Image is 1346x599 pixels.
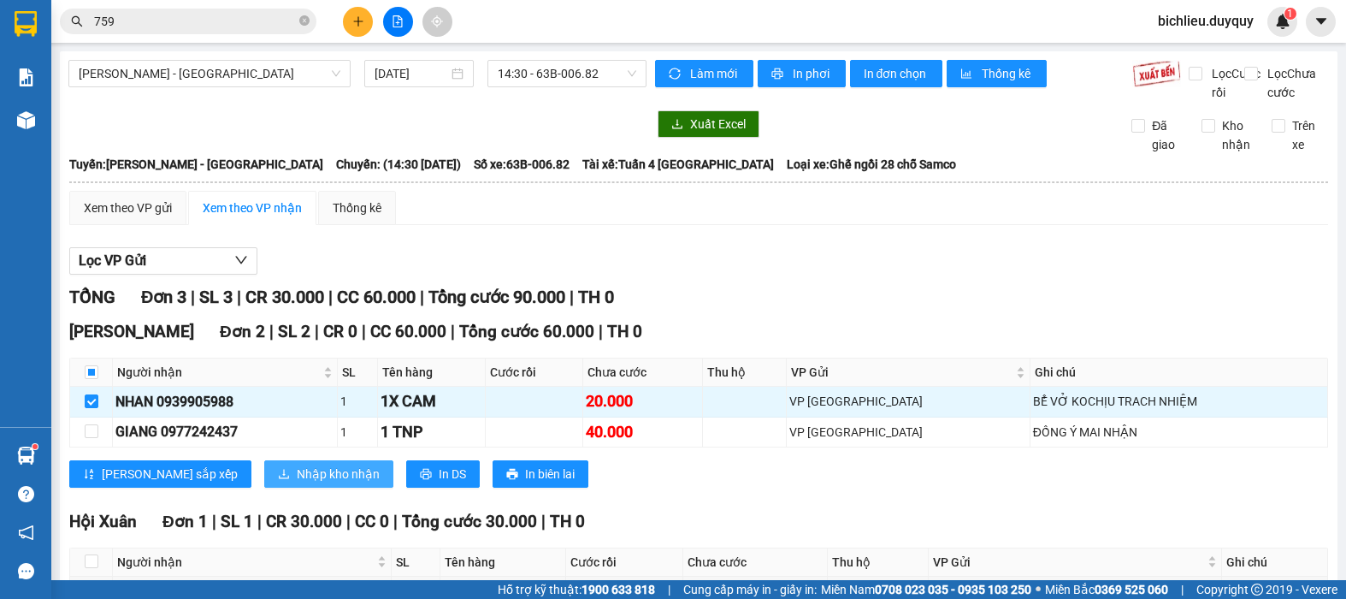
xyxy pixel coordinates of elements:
span: Cung cấp máy in - giấy in: [683,580,817,599]
b: Tuyến: [PERSON_NAME] - [GEOGRAPHIC_DATA] [69,157,323,171]
span: Loại xe: Ghế ngồi 28 chỗ Samco [787,155,956,174]
span: Đã giao [1145,116,1189,154]
div: 40.000 [586,420,700,444]
img: warehouse-icon [17,447,35,465]
span: CR 0 [323,322,357,341]
span: CR 30.000 [266,512,342,531]
span: Tổng cước 90.000 [428,287,565,307]
span: | [257,512,262,531]
sup: 1 [1284,8,1296,20]
button: bar-chartThống kê [947,60,1047,87]
span: printer [420,468,432,482]
input: Tìm tên, số ĐT hoặc mã đơn [94,12,296,31]
span: message [18,563,34,579]
span: Số xe: 63B-006.82 [474,155,570,174]
td: VP Sài Gòn [787,387,1030,417]
span: | [315,322,319,341]
img: icon-new-feature [1275,14,1290,29]
th: Ghi chú [1222,549,1328,577]
span: Tổng cước 30.000 [402,512,537,531]
span: Hồ Chí Minh - Mỹ Tho [79,61,340,86]
span: aim [431,15,443,27]
span: Tài xế: Tuấn 4 [GEOGRAPHIC_DATA] [582,155,774,174]
span: close-circle [299,14,310,30]
div: Thống kê [333,199,381,217]
div: ĐỒNG Ý MAI NHẬN [1033,423,1325,442]
div: VP [GEOGRAPHIC_DATA] [789,423,1027,442]
span: Đơn 1 [162,512,208,531]
th: Cước rồi [566,549,683,577]
th: Tên hàng [378,359,486,387]
span: bichlieu.duyquy [1144,10,1267,32]
span: Người nhận [117,363,320,382]
span: sort-ascending [83,468,95,482]
button: printerIn DS [406,460,480,488]
span: | [191,287,195,307]
span: | [362,322,366,341]
span: notification [18,525,34,541]
td: VP Sài Gòn [787,418,1030,448]
span: [PERSON_NAME] [69,322,194,341]
span: Miền Bắc [1045,580,1168,599]
span: Đơn 2 [220,322,265,341]
span: copyright [1251,584,1263,596]
th: SL [338,359,378,387]
span: VP Gửi [933,553,1204,572]
span: In DS [439,465,466,483]
th: Cước rồi [486,359,583,387]
span: | [668,580,670,599]
span: | [393,512,398,531]
span: Kho nhận [1215,116,1259,154]
span: Làm mới [690,64,740,83]
button: caret-down [1306,7,1336,37]
span: file-add [392,15,404,27]
span: download [278,468,290,482]
span: Người nhận [117,553,374,572]
th: Thu hộ [828,549,929,577]
span: caret-down [1314,14,1329,29]
button: printerIn biên lai [493,460,588,488]
span: printer [506,468,518,482]
span: Lọc Cước rồi [1205,64,1263,102]
img: warehouse-icon [17,111,35,129]
span: In biên lai [525,465,575,483]
span: CC 60.000 [370,322,446,341]
span: 14:30 - 63B-006.82 [498,61,636,86]
span: Lọc VP Gửi [79,250,146,271]
img: logo-vxr [15,11,37,37]
span: Thống kê [982,64,1033,83]
span: Xuất Excel [690,115,746,133]
div: Xem theo VP gửi [84,199,172,217]
sup: 1 [32,444,38,449]
span: SL 3 [199,287,233,307]
span: TH 0 [607,322,642,341]
span: ⚪️ [1036,586,1041,593]
span: | [420,287,424,307]
span: | [570,287,574,307]
div: Xem theo VP nhận [203,199,302,217]
span: sync [669,68,683,81]
span: search [71,15,83,27]
span: close-circle [299,15,310,26]
span: Chuyến: (14:30 [DATE]) [336,155,461,174]
div: 1X CAM [381,389,482,413]
span: | [346,512,351,531]
span: CC 0 [355,512,389,531]
span: Hội Xuân [69,512,137,531]
img: solution-icon [17,68,35,86]
button: downloadXuất Excel [658,110,759,138]
span: Đơn 3 [141,287,186,307]
span: Hỗ trợ kỹ thuật: [498,580,655,599]
span: download [671,118,683,132]
img: 9k= [1132,60,1181,87]
span: 1 [1287,8,1293,20]
button: In đơn chọn [850,60,943,87]
span: | [237,287,241,307]
button: aim [422,7,452,37]
span: Miền Nam [821,580,1031,599]
strong: 1900 633 818 [581,583,655,596]
div: GIANG 0977242437 [115,421,334,442]
button: plus [343,7,373,37]
span: plus [352,15,364,27]
span: SL 1 [221,512,253,531]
